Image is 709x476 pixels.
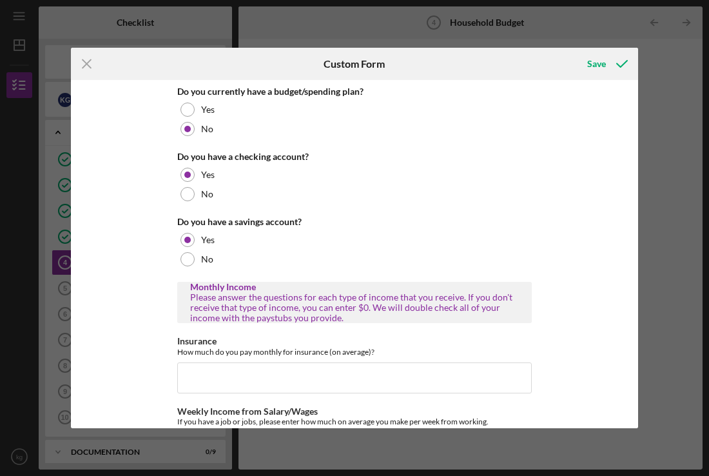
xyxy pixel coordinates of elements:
[201,254,213,264] label: No
[177,86,532,97] div: Do you currently have a budget/spending plan?
[587,51,606,77] div: Save
[177,406,318,417] label: Weekly Income from Salary/Wages
[201,104,215,115] label: Yes
[177,335,217,346] label: Insurance
[190,282,519,292] div: Monthly Income
[177,417,532,426] div: If you have a job or jobs, please enter how much on average you make per week from working.
[177,152,532,162] div: Do you have a checking account?
[201,189,213,199] label: No
[177,217,532,227] div: Do you have a savings account?
[177,347,532,357] div: How much do you pay monthly for insurance (on average)?
[324,58,385,70] h6: Custom Form
[190,292,519,323] div: Please answer the questions for each type of income that you receive. If you don't receive that t...
[201,235,215,245] label: Yes
[201,170,215,180] label: Yes
[201,124,213,134] label: No
[574,51,638,77] button: Save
